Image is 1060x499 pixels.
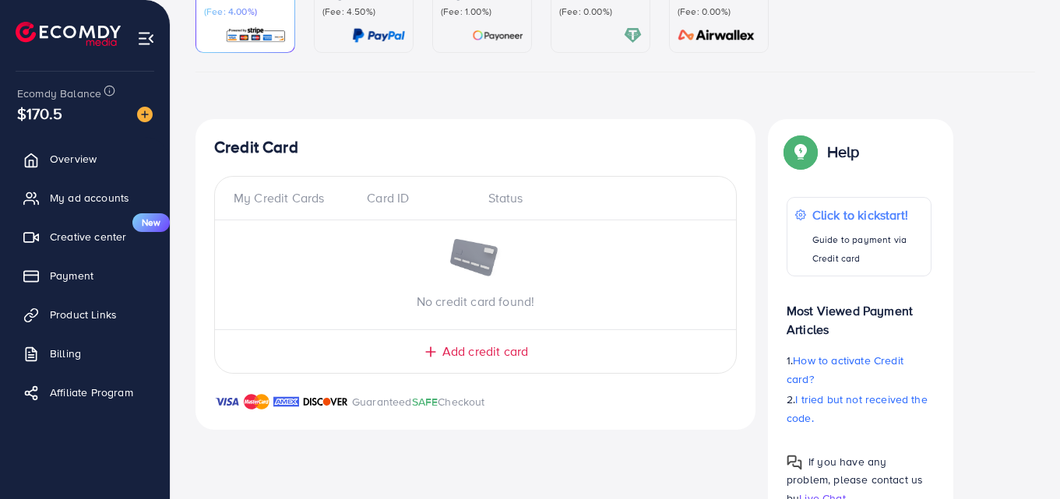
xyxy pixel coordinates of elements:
img: menu [137,30,155,47]
p: (Fee: 0.00%) [559,5,642,18]
span: Ecomdy Balance [17,86,101,101]
span: $170.5 [17,102,62,125]
span: New [132,213,170,232]
span: Affiliate Program [50,385,133,400]
p: Click to kickstart! [812,206,923,224]
a: Affiliate Program [12,377,158,408]
h4: Credit Card [214,138,737,157]
img: logo [16,22,121,46]
p: No credit card found! [215,292,736,311]
span: How to activate Credit card? [787,353,903,387]
img: Popup guide [787,138,815,166]
iframe: Chat [994,429,1048,487]
img: brand [244,392,269,411]
p: Guaranteed Checkout [352,392,485,411]
span: Billing [50,346,81,361]
a: My ad accounts [12,182,158,213]
span: Add credit card [442,343,528,360]
a: Overview [12,143,158,174]
p: 1. [787,351,931,388]
img: Popup guide [787,455,802,470]
p: (Fee: 4.00%) [204,5,287,18]
div: My Credit Cards [234,189,354,207]
span: Creative center [50,229,126,244]
p: 2. [787,390,931,427]
img: brand [273,392,299,411]
img: brand [214,392,240,411]
p: (Fee: 0.00%) [678,5,760,18]
span: Product Links [50,307,117,322]
span: Payment [50,268,93,283]
div: Card ID [354,189,475,207]
span: Overview [50,151,97,167]
img: image [137,107,153,122]
a: Creative centerNew [12,221,158,252]
a: Payment [12,260,158,291]
p: (Fee: 1.00%) [441,5,523,18]
p: (Fee: 4.50%) [322,5,405,18]
a: Billing [12,338,158,369]
img: card [472,26,523,44]
p: Guide to payment via Credit card [812,230,923,268]
p: Help [827,142,860,161]
a: Product Links [12,299,158,330]
div: Status [476,189,718,207]
span: SAFE [412,394,438,409]
img: card [352,26,405,44]
img: image [449,239,503,279]
span: I tried but not received the code. [787,392,928,426]
img: card [624,26,642,44]
p: Most Viewed Payment Articles [787,289,931,339]
img: card [673,26,760,44]
img: card [225,26,287,44]
img: brand [303,392,348,411]
span: My ad accounts [50,190,129,206]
